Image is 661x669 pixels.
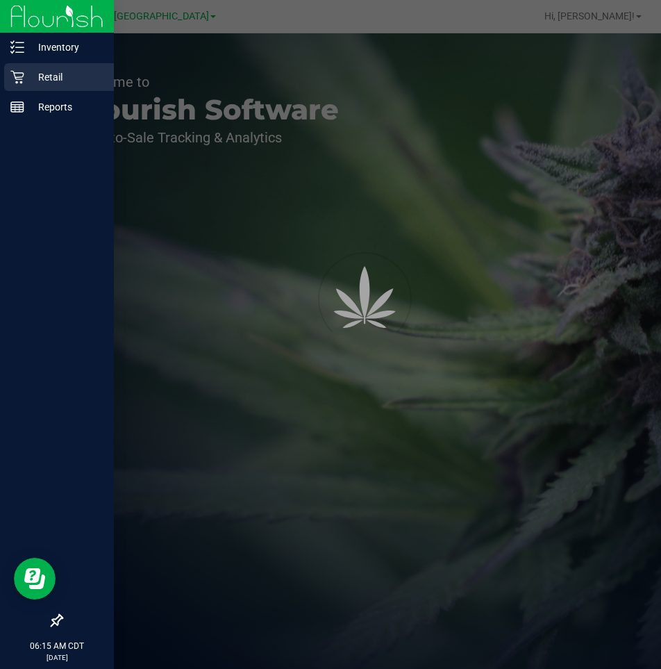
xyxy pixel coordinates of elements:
[6,652,108,663] p: [DATE]
[24,39,108,56] p: Inventory
[24,69,108,85] p: Retail
[24,99,108,115] p: Reports
[10,70,24,84] inline-svg: Retail
[14,558,56,600] iframe: Resource center
[10,100,24,114] inline-svg: Reports
[10,40,24,54] inline-svg: Inventory
[6,640,108,652] p: 06:15 AM CDT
